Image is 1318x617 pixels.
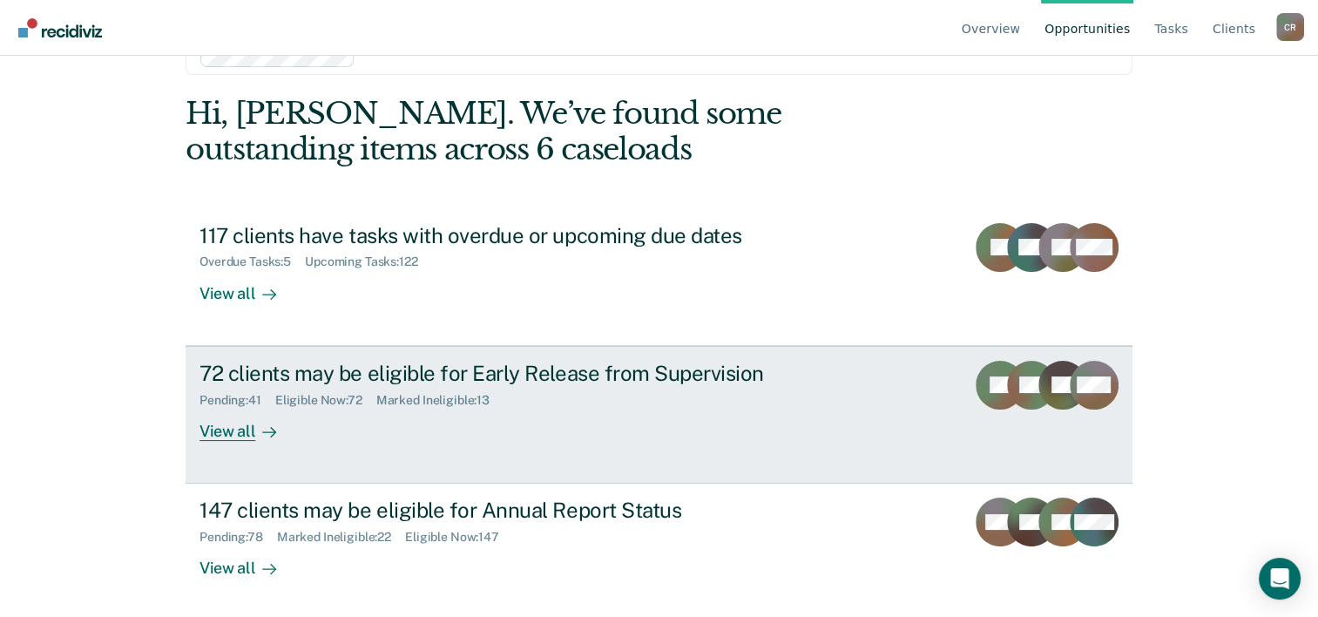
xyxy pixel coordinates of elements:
div: View all [199,269,297,303]
div: View all [199,407,297,441]
div: Open Intercom Messenger [1259,558,1301,600]
div: 72 clients may be eligible for Early Release from Supervision [199,361,811,386]
div: View all [199,545,297,579]
div: Overdue Tasks : 5 [199,254,305,269]
div: Eligible Now : 147 [405,530,513,545]
div: Eligible Now : 72 [275,393,376,408]
div: 147 clients may be eligible for Annual Report Status [199,498,811,523]
div: Hi, [PERSON_NAME]. We’ve found some outstanding items across 6 caseloads [186,96,943,167]
div: C R [1276,13,1304,41]
button: Profile dropdown button [1276,13,1304,41]
img: Recidiviz [18,18,102,37]
div: 117 clients have tasks with overdue or upcoming due dates [199,223,811,248]
div: Upcoming Tasks : 122 [305,254,432,269]
a: 72 clients may be eligible for Early Release from SupervisionPending:41Eligible Now:72Marked Inel... [186,346,1132,484]
div: Marked Ineligible : 22 [277,530,405,545]
div: Pending : 78 [199,530,277,545]
a: 117 clients have tasks with overdue or upcoming due datesOverdue Tasks:5Upcoming Tasks:122View all [186,209,1132,346]
div: Marked Ineligible : 13 [376,393,504,408]
div: Pending : 41 [199,393,275,408]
